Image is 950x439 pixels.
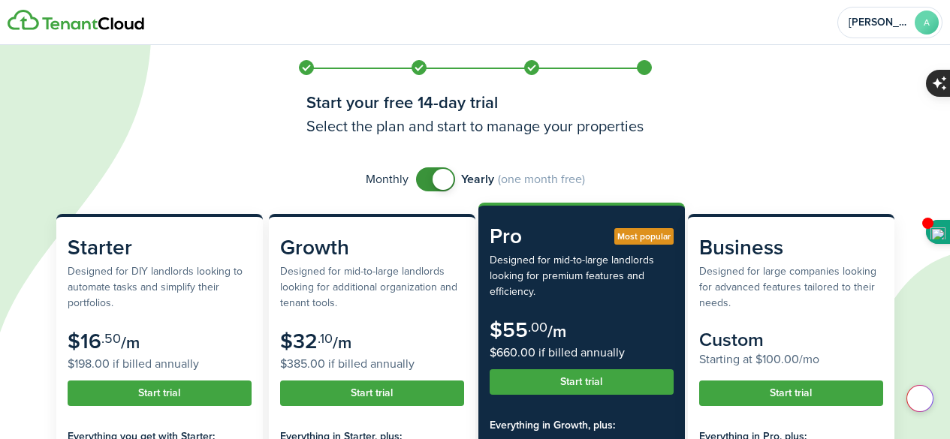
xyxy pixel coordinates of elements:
[280,355,464,373] subscription-pricing-card-price-annual: $385.00 if billed annually
[333,330,351,355] subscription-pricing-card-price-period: /m
[280,232,464,263] subscription-pricing-card-title: Growth
[490,369,674,395] button: Start trial
[617,230,671,243] span: Most popular
[699,350,883,368] subscription-pricing-card-price-annual: Starting at $100.00/mo
[490,417,674,433] subscription-pricing-card-features-title: Everything in Growth, plus:
[699,263,883,311] subscription-pricing-card-description: Designed for large companies looking for advanced features tailored to their needs.
[490,314,528,345] subscription-pricing-card-price-amount: $55
[366,170,409,188] span: Monthly
[490,252,674,299] subscription-pricing-card-description: Designed for mid-to-large landlords looking for premium features and efficiency.
[68,232,252,263] subscription-pricing-card-title: Starter
[68,355,252,373] subscription-pricing-card-price-annual: $198.00 if billed annually
[547,319,566,344] subscription-pricing-card-price-period: /m
[101,329,121,348] subscription-pricing-card-price-cents: .50
[699,380,883,406] button: Start trial
[306,115,644,137] h3: Select the plan and start to manage your properties
[68,263,252,311] subscription-pricing-card-description: Designed for DIY landlords looking to automate tasks and simplify their portfolios.
[528,317,547,337] subscription-pricing-card-price-cents: .00
[699,326,764,353] subscription-pricing-card-price-amount: Custom
[490,221,674,252] subscription-pricing-card-title: Pro
[849,17,909,28] span: Amy
[280,326,318,356] subscription-pricing-card-price-amount: $32
[318,329,333,348] subscription-pricing-card-price-cents: .10
[699,232,883,263] subscription-pricing-card-title: Business
[280,263,464,311] subscription-pricing-card-description: Designed for mid-to-large landlords looking for additional organization and tenant tools.
[837,7,942,38] button: Open menu
[68,380,252,406] button: Start trial
[490,344,674,362] subscription-pricing-card-price-annual: $660.00 if billed annually
[306,90,644,115] h1: Start your free 14-day trial
[68,326,101,356] subscription-pricing-card-price-amount: $16
[121,330,140,355] subscription-pricing-card-price-period: /m
[280,380,464,406] button: Start trial
[915,11,939,35] avatar-text: A
[8,10,144,31] img: Logo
